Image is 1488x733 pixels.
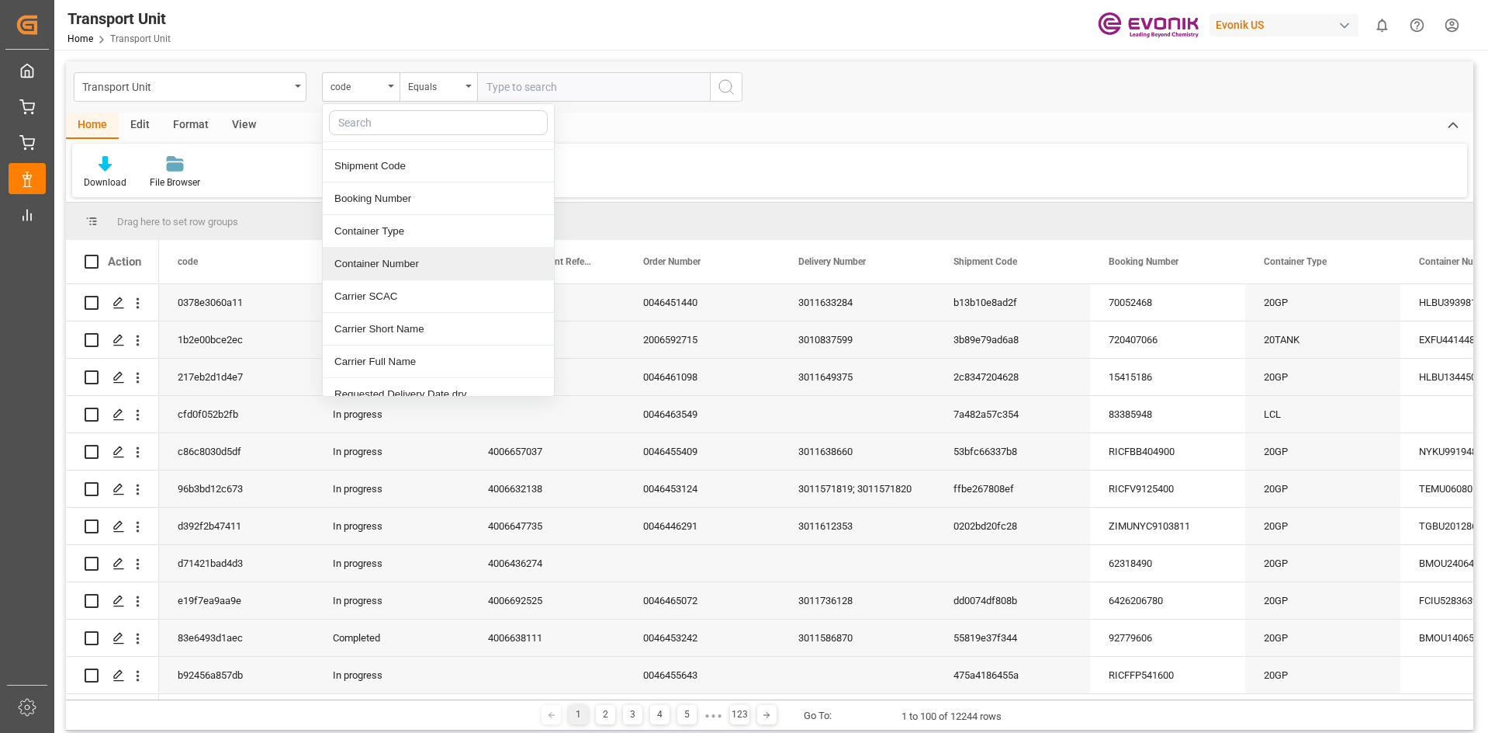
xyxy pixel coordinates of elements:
div: Action [108,255,141,269]
div: 20GP [1245,508,1400,544]
div: 20GP [1245,359,1400,395]
div: 4006632138 [469,471,625,507]
div: 20GP [1245,582,1400,619]
div: 96b3bd12c673 [159,471,314,507]
div: Press SPACE to select this row. [66,582,159,620]
input: Search [329,110,548,135]
div: 2c8347204628 [935,359,1090,395]
div: Requested Delivery Date drv [323,378,554,411]
div: c86c8030d5df [159,433,314,470]
div: In progress [314,284,469,321]
div: cfd0f052b2fb [159,396,314,433]
div: In progress [314,582,469,619]
div: Booking Number [323,182,554,215]
div: In progress [314,321,469,358]
div: 0046455643 [625,657,780,693]
div: In progress [314,433,469,470]
div: 3011612353 [780,508,935,544]
div: In progress [314,545,469,582]
span: Container Type [1264,256,1327,267]
div: 0046463549 [625,396,780,433]
div: 7a482a57c354 [935,396,1090,433]
span: Drag here to set row groups [117,216,238,228]
div: 0202bd20fc28 [935,508,1090,544]
div: Carrier SCAC [323,280,554,313]
img: Evonik-brand-mark-Deep-Purple-RGB.jpeg_1700498283.jpeg [1098,12,1199,39]
div: 3011736128 [780,582,935,619]
div: In progress [314,471,469,507]
div: 720407066 [1090,321,1245,358]
div: 20GP [1245,620,1400,656]
div: e19f7ea9aa9e [159,582,314,619]
div: 3011638660 [780,433,935,470]
div: 1b2e00bce2ec [159,321,314,358]
div: Container Number [323,248,554,280]
div: Press SPACE to select this row. [66,620,159,657]
div: 20GP [1245,471,1400,507]
div: RICFV9125400 [1090,471,1245,507]
div: 20GP [1245,433,1400,470]
div: Completed [314,620,469,656]
div: Go To: [804,708,832,724]
div: 55819e37f344 [935,620,1090,656]
div: 4006657037 [469,433,625,470]
div: Press SPACE to select this row. [66,284,159,321]
div: 3 [623,705,642,724]
div: 2006592715 [625,321,780,358]
div: Carrier Short Name [323,313,554,346]
div: 70052468 [1090,284,1245,321]
span: Delivery Number [798,256,866,267]
div: 3011633284 [780,284,935,321]
div: 62318490 [1090,545,1245,582]
div: 0046453124 [625,471,780,507]
div: 3011649375 [780,359,935,395]
div: 4006638111 [469,620,625,656]
div: 1 to 100 of 12244 rows [901,709,1002,724]
button: open menu [400,72,477,102]
div: 83e6493d1aec [159,620,314,656]
div: 4 [650,705,670,724]
div: Home [66,113,119,139]
div: Press SPACE to select this row. [66,545,159,582]
div: d392f2b47411 [159,508,314,544]
div: Press SPACE to select this row. [66,471,159,508]
div: 4006647735 [469,508,625,544]
span: Booking Number [1109,256,1178,267]
div: RICFBB404900 [1090,433,1245,470]
div: d71421bad4d3 [159,545,314,582]
div: 0046465072 [625,582,780,619]
div: Press SPACE to select this row. [66,359,159,396]
div: File Browser [150,175,200,189]
div: Container Type [323,215,554,248]
div: 3010837599 [780,321,935,358]
div: 0046453242 [625,620,780,656]
div: b92456a857db [159,657,314,693]
div: 0046461098 [625,359,780,395]
div: Transport Unit [67,7,171,30]
div: View [220,113,268,139]
div: 4006436274 [469,545,625,582]
div: Download [84,175,126,189]
div: ● ● ● [704,710,722,721]
div: In progress [314,657,469,693]
button: Help Center [1400,8,1434,43]
div: LCL [1245,396,1400,433]
div: dd0074df808b [935,582,1090,619]
div: In progress [314,359,469,395]
div: ffbe267808ef [935,471,1090,507]
button: Evonik US [1209,10,1365,40]
span: Order Number [643,256,701,267]
div: Press SPACE to select this row. [66,321,159,359]
div: 83385948 [1090,396,1245,433]
div: 53bfc66337b8 [935,433,1090,470]
div: Press SPACE to select this row. [66,508,159,545]
div: Format [161,113,220,139]
button: open menu [74,72,306,102]
button: show 0 new notifications [1365,8,1400,43]
div: 3011586870 [780,620,935,656]
div: 0378e3060a11 [159,284,314,321]
span: Shipment Code [953,256,1017,267]
div: 5 [677,705,697,724]
div: In progress [314,396,469,433]
input: Type to search [477,72,710,102]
